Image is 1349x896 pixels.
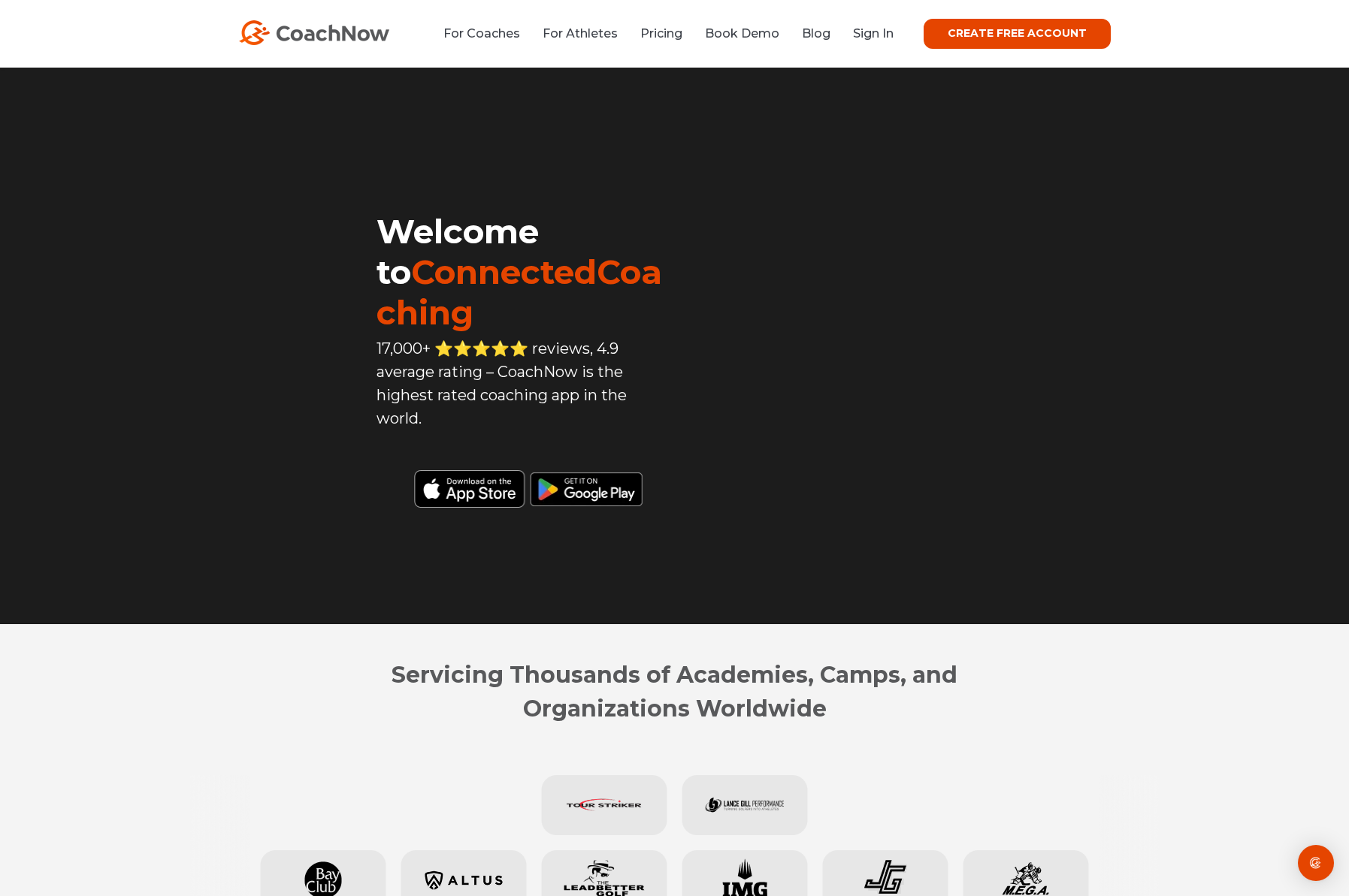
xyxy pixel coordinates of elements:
[1298,845,1334,881] div: Open Intercom Messenger
[392,661,957,723] strong: Servicing Thousands of Academies, Camps, and Organizations Worldwide
[543,26,618,41] a: For Athletes
[377,252,662,333] span: ConnectedCoaching
[924,19,1111,49] a: CREATE FREE ACCOUNT
[802,26,830,41] a: Blog
[443,26,520,41] a: For Coaches
[853,26,894,41] a: Sign In
[377,339,627,427] span: 17,000+ ⭐️⭐️⭐️⭐️⭐️ reviews, 4.9 average rating – CoachNow is the highest rated coaching app in th...
[377,463,674,508] img: Black Download CoachNow on the App Store Button
[377,211,674,333] h1: Welcome to
[640,26,682,41] a: Pricing
[239,20,389,45] img: CoachNow Logo
[705,26,779,41] a: Book Demo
